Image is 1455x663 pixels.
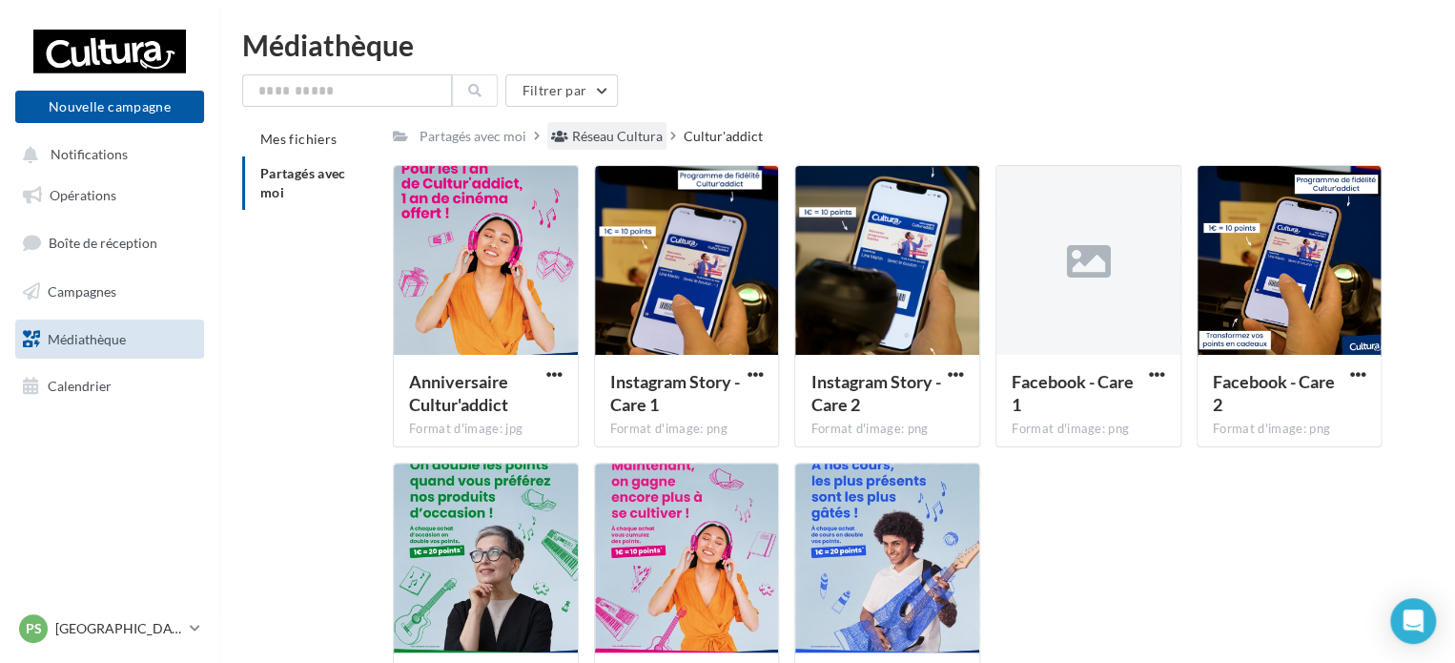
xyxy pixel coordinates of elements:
[48,330,126,346] span: Médiathèque
[55,619,182,638] p: [GEOGRAPHIC_DATA]
[48,283,116,300] span: Campagnes
[420,127,526,146] div: Partagés avec moi
[11,176,208,216] a: Opérations
[15,611,204,647] a: PS [GEOGRAPHIC_DATA]
[242,31,1432,59] div: Médiathèque
[50,187,116,203] span: Opérations
[409,371,508,415] span: Anniversaire Cultur'addict
[810,421,964,438] div: Format d'image: png
[610,421,764,438] div: Format d'image: png
[1012,421,1165,438] div: Format d'image: png
[1390,598,1436,644] div: Open Intercom Messenger
[11,320,208,360] a: Médiathèque
[505,74,618,107] button: Filtrer par
[26,619,42,638] span: PS
[11,366,208,406] a: Calendrier
[51,147,128,163] span: Notifications
[1213,371,1335,415] span: Facebook - Care 2
[11,272,208,312] a: Campagnes
[572,127,663,146] div: Réseau Cultura
[49,235,157,251] span: Boîte de réception
[15,91,204,123] button: Nouvelle campagne
[1213,421,1366,438] div: Format d'image: png
[1012,371,1134,415] span: Facebook - Care 1
[260,131,337,147] span: Mes fichiers
[610,371,740,415] span: Instagram Story - Care 1
[409,421,563,438] div: Format d'image: jpg
[260,165,346,200] span: Partagés avec moi
[810,371,940,415] span: Instagram Story - Care 2
[48,378,112,394] span: Calendrier
[11,222,208,263] a: Boîte de réception
[684,127,763,146] div: Cultur'addict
